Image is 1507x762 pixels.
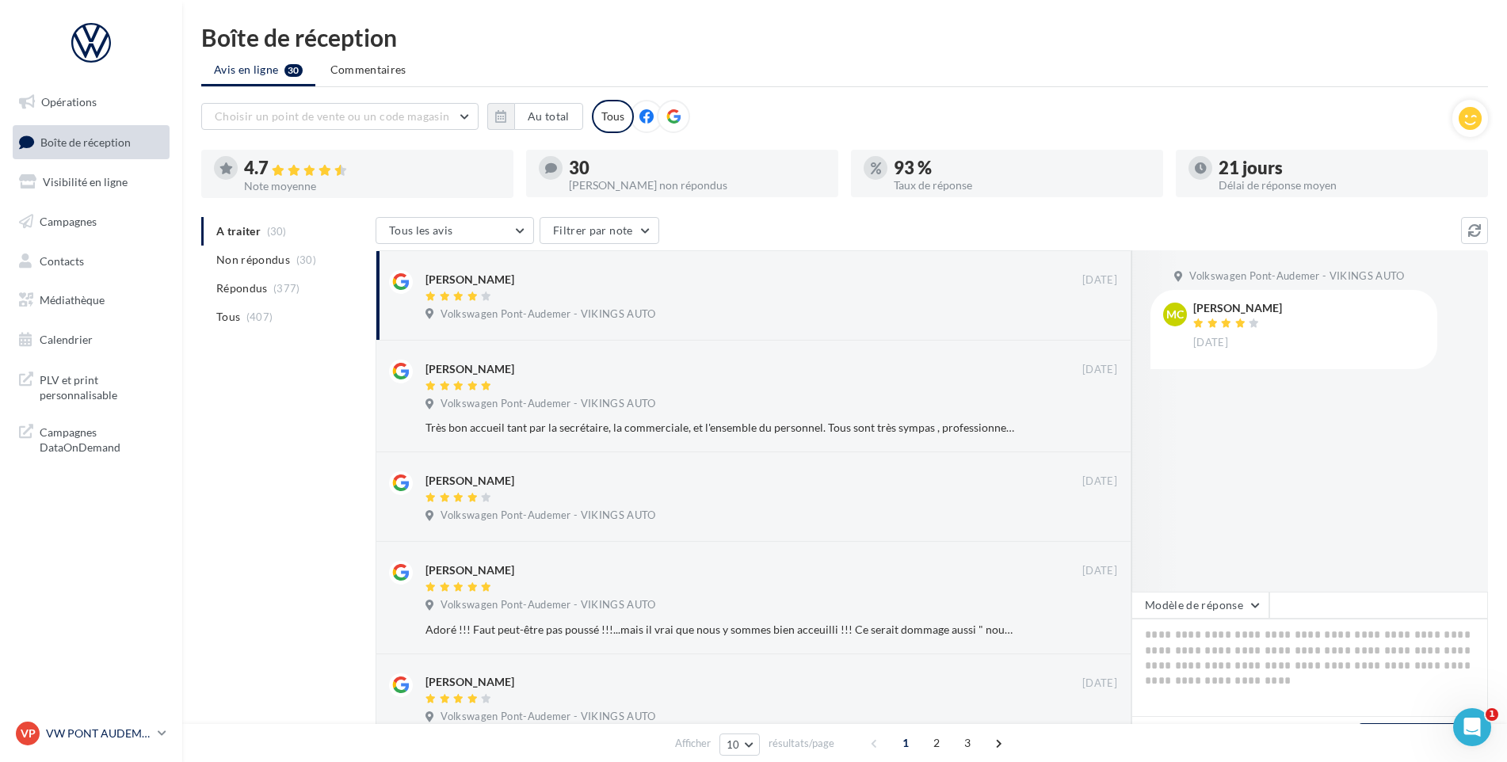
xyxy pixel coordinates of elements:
span: Volkswagen Pont-Audemer - VIKINGS AUTO [441,509,655,523]
a: VP VW PONT AUDEMER [13,718,170,749]
div: [PERSON_NAME] [425,562,514,578]
div: Adoré !!! Faut peut-être pas poussé !!!...mais il vrai que nous y sommes bien acceuilli !!! Ce se... [425,622,1014,638]
button: 10 [719,733,760,756]
button: Au total [487,103,583,130]
span: [DATE] [1082,676,1117,691]
span: (377) [273,282,300,295]
a: PLV et print personnalisable [10,363,173,410]
a: Campagnes [10,205,173,238]
span: [DATE] [1082,273,1117,288]
span: Volkswagen Pont-Audemer - VIKINGS AUTO [441,307,655,322]
span: [DATE] [1193,336,1228,350]
span: 3 [955,730,980,756]
div: [PERSON_NAME] [425,674,514,690]
button: Ignorer [1066,305,1118,327]
span: PLV et print personnalisable [40,369,163,403]
span: (30) [296,253,316,266]
span: 2 [924,730,949,756]
span: Médiathèque [40,293,105,307]
span: Tous les avis [389,223,453,237]
span: Opérations [41,95,97,109]
span: Contacts [40,253,84,267]
span: Volkswagen Pont-Audemer - VIKINGS AUTO [1189,269,1404,284]
span: Visibilité en ligne [43,175,128,189]
div: [PERSON_NAME] non répondus [569,180,826,191]
span: Volkswagen Pont-Audemer - VIKINGS AUTO [441,710,655,724]
span: Volkswagen Pont-Audemer - VIKINGS AUTO [441,598,655,612]
span: Afficher [675,736,711,751]
p: VW PONT AUDEMER [46,726,151,741]
button: Modèle de réponse [1131,592,1269,619]
button: Ignorer [1065,619,1117,641]
a: Boîte de réception [10,125,173,159]
span: Campagnes DataOnDemand [40,421,163,455]
span: Calendrier [40,333,93,346]
div: 21 jours [1219,159,1475,177]
div: 93 % [894,159,1150,177]
div: Tous [592,100,634,133]
div: [PERSON_NAME] [425,361,514,377]
span: Non répondus [216,252,290,268]
iframe: Intercom live chat [1453,708,1491,746]
a: Campagnes DataOnDemand [10,415,173,462]
a: Visibilité en ligne [10,166,173,199]
span: résultats/page [769,736,834,751]
span: 1 [893,730,918,756]
span: (407) [246,311,273,323]
div: [PERSON_NAME] [1193,303,1282,314]
a: Contacts [10,245,173,278]
a: Opérations [10,86,173,119]
span: Commentaires [330,63,406,76]
span: MC [1166,307,1184,322]
span: Boîte de réception [40,135,131,148]
span: Campagnes [40,215,97,228]
span: Volkswagen Pont-Audemer - VIKINGS AUTO [441,397,655,411]
div: [PERSON_NAME] [425,473,514,489]
a: Calendrier [10,323,173,356]
span: [DATE] [1082,564,1117,578]
div: Délai de réponse moyen [1219,180,1475,191]
button: Filtrer par note [540,217,659,244]
span: Tous [216,309,240,325]
span: VP [21,726,36,741]
button: Au total [514,103,583,130]
div: Boîte de réception [201,25,1488,49]
div: Taux de réponse [894,180,1150,191]
span: 1 [1486,708,1498,721]
span: [DATE] [1082,474,1117,489]
button: Ignorer [1066,506,1118,528]
span: Répondus [216,280,268,296]
div: 30 [569,159,826,177]
div: Très bon accueil tant par la secrétaire, la commerciale, et l'ensemble du personnel. Tous sont tr... [425,420,1014,436]
div: 4.7 [244,159,501,177]
button: Choisir un point de vente ou un code magasin [201,103,479,130]
div: Note moyenne [244,181,501,192]
span: Choisir un point de vente ou un code magasin [215,109,449,123]
span: 10 [727,738,740,751]
button: Ignorer [1065,417,1117,439]
div: [PERSON_NAME] [425,272,514,288]
button: Tous les avis [376,217,534,244]
a: Médiathèque [10,284,173,317]
span: [DATE] [1082,363,1117,377]
button: Ignorer [1066,708,1118,730]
